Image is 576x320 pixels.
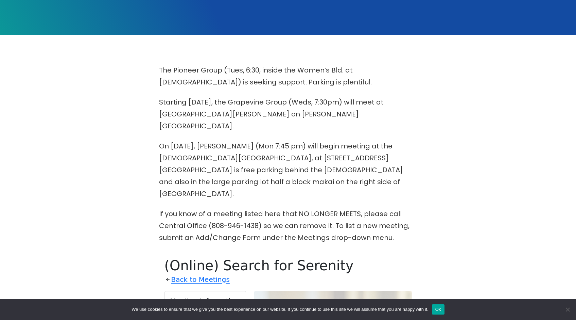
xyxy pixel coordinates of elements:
[159,96,417,132] p: Starting [DATE], the Grapevine Group (Weds, 7:30pm) will meet at [GEOGRAPHIC_DATA][PERSON_NAME] o...
[164,257,412,274] h1: (Online) Search for Serenity
[159,140,417,200] p: On [DATE], [PERSON_NAME] (Mon 7:45 pm) will begin meeting at the [DEMOGRAPHIC_DATA][GEOGRAPHIC_DA...
[170,297,240,305] h2: Meeting Information
[564,306,571,313] span: No
[432,304,444,315] button: Ok
[159,208,417,244] p: If you know of a meeting listed here that NO LONGER MEETS, please call Central Office (808-946-14...
[132,306,428,313] span: We use cookies to ensure that we give you the best experience on our website. If you continue to ...
[171,274,230,286] a: Back to Meetings
[159,64,417,88] p: The Pioneer Group (Tues, 6:30, inside the Women’s Bld. at [DEMOGRAPHIC_DATA]) is seeking support....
